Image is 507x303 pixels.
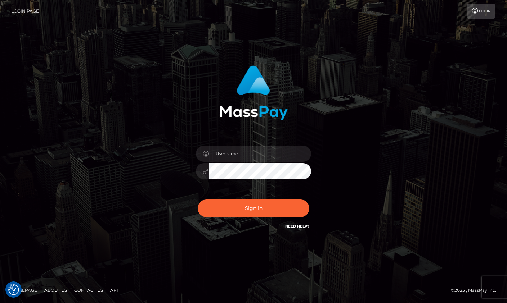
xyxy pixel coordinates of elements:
a: Login Page [11,4,39,19]
a: Need Help? [285,224,309,229]
input: Username... [209,146,311,162]
button: Sign in [198,199,309,217]
div: © 2025 , MassPay Inc. [451,286,502,294]
img: Revisit consent button [8,284,19,295]
button: Consent Preferences [8,284,19,295]
a: Contact Us [71,285,106,296]
a: About Us [41,285,70,296]
a: API [107,285,121,296]
a: Homepage [8,285,40,296]
a: Login [467,4,495,19]
img: MassPay Login [219,65,288,120]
